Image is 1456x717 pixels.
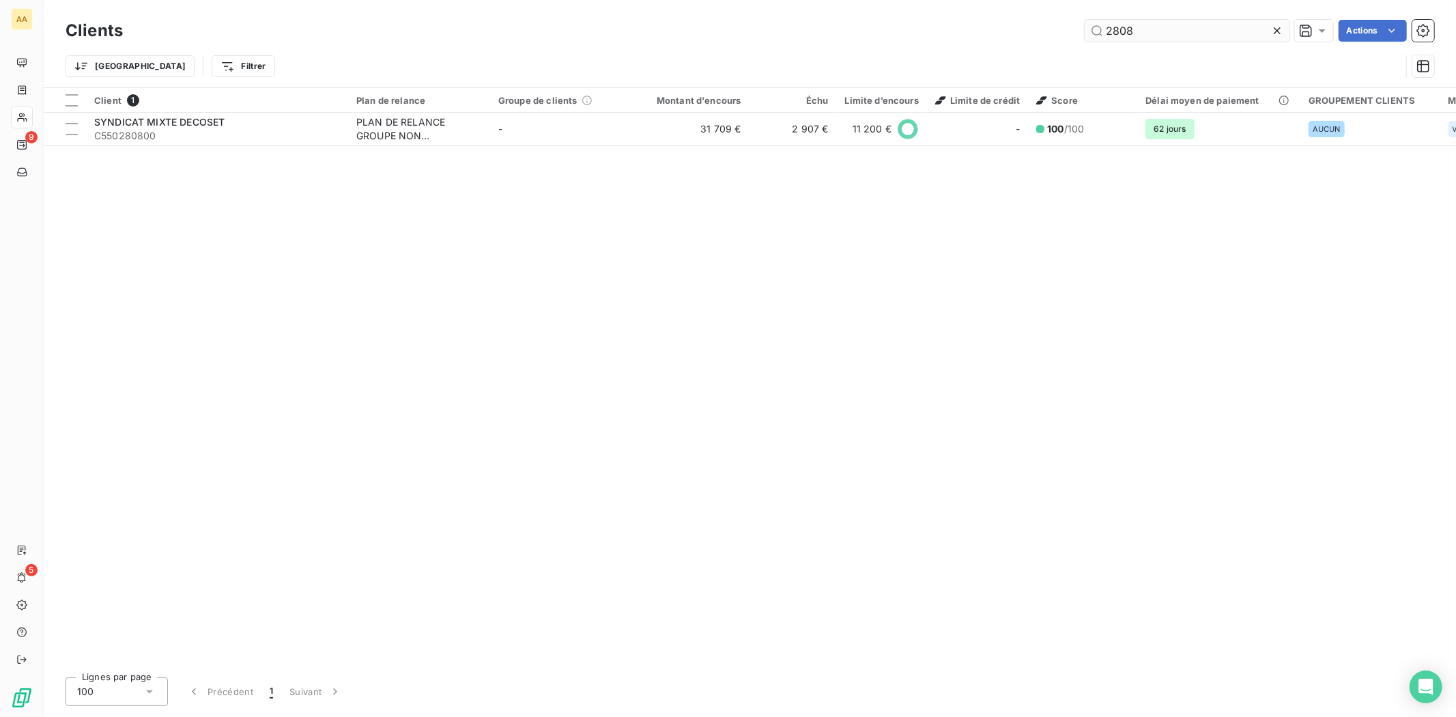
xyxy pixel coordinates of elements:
[845,95,919,106] div: Limite d’encours
[1410,671,1442,703] div: Open Intercom Messenger
[1047,122,1084,136] span: /100
[11,8,33,30] div: AA
[356,95,482,106] div: Plan de relance
[25,564,38,576] span: 5
[270,685,273,699] span: 1
[498,123,502,135] span: -
[853,122,891,136] span: 11 200 €
[640,95,741,106] div: Montant d'encours
[356,115,482,143] div: PLAN DE RELANCE GROUPE NON AUTOMATIQUE
[498,95,577,106] span: Groupe de clients
[25,131,38,143] span: 9
[281,677,350,706] button: Suivant
[1313,125,1341,133] span: AUCUN
[94,116,225,128] span: SYNDICAT MIXTE DECOSET
[11,687,33,709] img: Logo LeanPay
[1016,122,1020,136] span: -
[66,18,123,43] h3: Clients
[632,113,750,145] td: 31 709 €
[94,95,122,106] span: Client
[1145,119,1194,139] span: 62 jours
[127,94,139,107] span: 1
[66,55,195,77] button: [GEOGRAPHIC_DATA]
[212,55,274,77] button: Filtrer
[1036,95,1078,106] span: Score
[77,685,94,699] span: 100
[94,129,340,143] span: C550280800
[935,95,1020,106] span: Limite de crédit
[1309,95,1432,106] div: GROUPEMENT CLIENTS
[758,95,829,106] div: Échu
[1047,123,1064,135] span: 100
[750,113,837,145] td: 2 907 €
[1145,95,1291,106] div: Délai moyen de paiement
[1339,20,1407,42] button: Actions
[1085,20,1289,42] input: Rechercher
[179,677,261,706] button: Précédent
[261,677,281,706] button: 1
